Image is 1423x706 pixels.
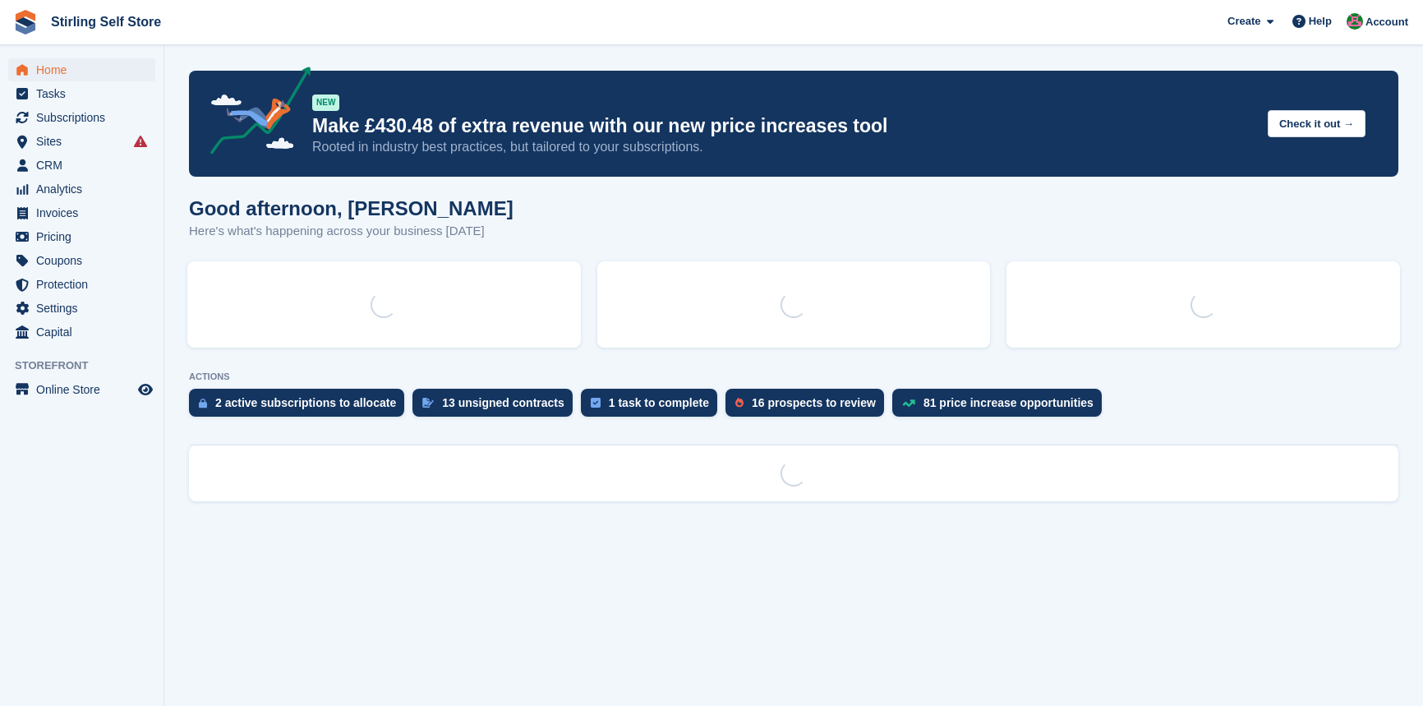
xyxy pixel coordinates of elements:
[8,178,155,201] a: menu
[36,225,135,248] span: Pricing
[8,154,155,177] a: menu
[312,95,339,111] div: NEW
[1347,13,1363,30] img: Lucy
[312,138,1255,156] p: Rooted in industry best practices, but tailored to your subscriptions.
[44,8,168,35] a: Stirling Self Store
[8,249,155,272] a: menu
[8,130,155,153] a: menu
[134,135,147,148] i: Smart entry sync failures have occurred
[189,371,1398,382] p: ACTIONS
[1268,110,1365,137] button: Check it out →
[923,396,1094,409] div: 81 price increase opportunities
[189,197,513,219] h1: Good afternoon, [PERSON_NAME]
[8,321,155,344] a: menu
[36,378,135,401] span: Online Store
[8,58,155,81] a: menu
[735,398,744,408] img: prospect-51fa495bee0391a8d652442698ab0144808aea92771e9ea1ae160a38d050c398.svg
[752,396,876,409] div: 16 prospects to review
[36,178,135,201] span: Analytics
[215,396,396,409] div: 2 active subscriptions to allocate
[8,82,155,105] a: menu
[136,380,155,399] a: Preview store
[581,389,725,425] a: 1 task to complete
[36,201,135,224] span: Invoices
[725,389,892,425] a: 16 prospects to review
[36,154,135,177] span: CRM
[36,58,135,81] span: Home
[13,10,38,35] img: stora-icon-8386f47178a22dfd0bd8f6a31ec36ba5ce8667c1dd55bd0f319d3a0aa187defe.svg
[412,389,581,425] a: 13 unsigned contracts
[591,398,601,408] img: task-75834270c22a3079a89374b754ae025e5fb1db73e45f91037f5363f120a921f8.svg
[8,106,155,129] a: menu
[15,358,163,374] span: Storefront
[189,389,412,425] a: 2 active subscriptions to allocate
[36,297,135,320] span: Settings
[36,106,135,129] span: Subscriptions
[36,130,135,153] span: Sites
[422,398,434,408] img: contract_signature_icon-13c848040528278c33f63329250d36e43548de30e8caae1d1a13099fd9432cc5.svg
[1365,14,1408,30] span: Account
[609,396,709,409] div: 1 task to complete
[8,378,155,401] a: menu
[8,201,155,224] a: menu
[892,389,1110,425] a: 81 price increase opportunities
[189,222,513,241] p: Here's what's happening across your business [DATE]
[36,249,135,272] span: Coupons
[1227,13,1260,30] span: Create
[8,273,155,296] a: menu
[8,225,155,248] a: menu
[902,399,915,407] img: price_increase_opportunities-93ffe204e8149a01c8c9dc8f82e8f89637d9d84a8eef4429ea346261dce0b2c0.svg
[8,297,155,320] a: menu
[199,398,207,408] img: active_subscription_to_allocate_icon-d502201f5373d7db506a760aba3b589e785aa758c864c3986d89f69b8ff3...
[36,321,135,344] span: Capital
[442,396,564,409] div: 13 unsigned contracts
[1309,13,1332,30] span: Help
[36,82,135,105] span: Tasks
[36,273,135,296] span: Protection
[312,114,1255,138] p: Make £430.48 of extra revenue with our new price increases tool
[196,67,311,160] img: price-adjustments-announcement-icon-8257ccfd72463d97f412b2fc003d46551f7dbcb40ab6d574587a9cd5c0d94...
